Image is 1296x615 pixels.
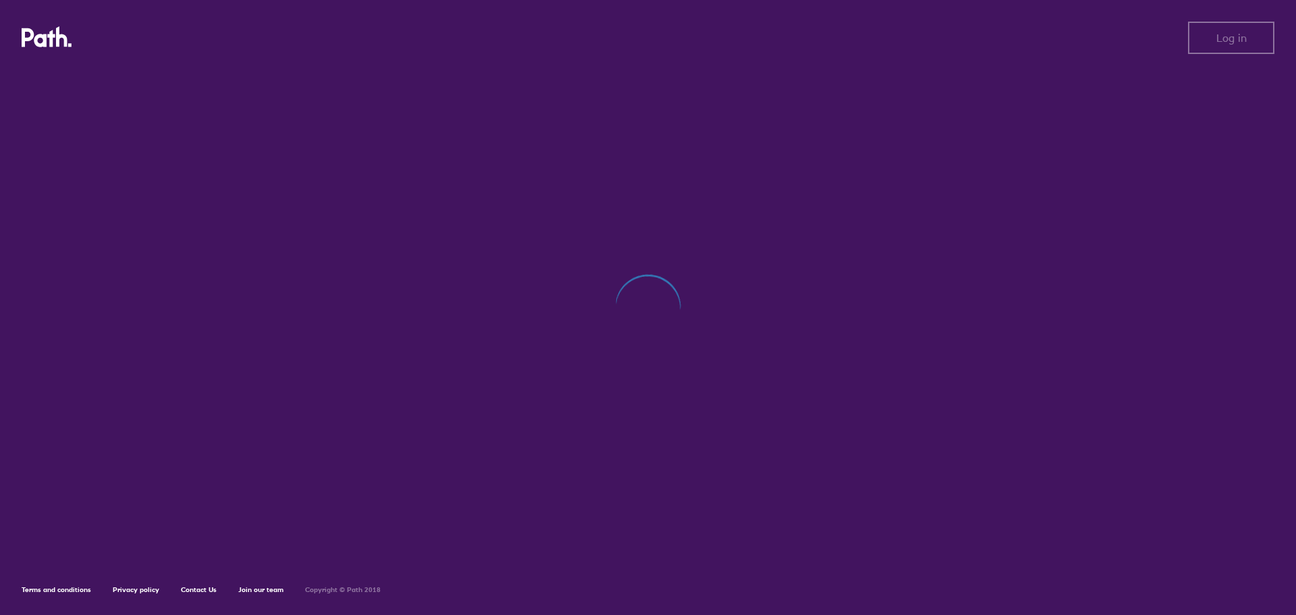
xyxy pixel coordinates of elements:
[238,585,283,594] a: Join our team
[22,585,91,594] a: Terms and conditions
[181,585,217,594] a: Contact Us
[305,586,381,594] h6: Copyright © Path 2018
[1188,22,1274,54] button: Log in
[113,585,159,594] a: Privacy policy
[1216,32,1247,44] span: Log in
